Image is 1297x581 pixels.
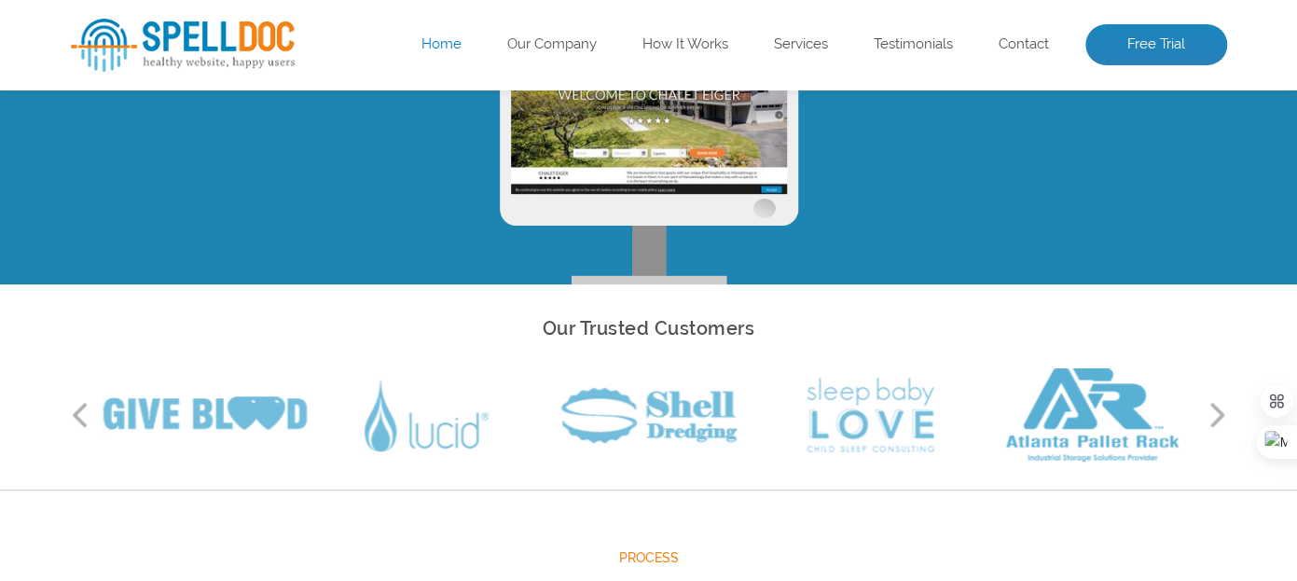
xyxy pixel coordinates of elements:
[71,546,1227,570] span: Process
[511,194,787,348] img: Free Website Analysis
[642,35,728,54] a: How It Works
[572,127,725,149] i: Pages Scanned: 6
[807,378,934,452] img: Sleep Baby Love
[874,35,953,54] a: Testimonials
[103,396,307,434] img: Give Blood
[561,387,737,443] img: Shell Dredging
[500,159,798,438] img: Free Website Analysis
[71,19,295,72] img: SpellDoc
[774,35,828,54] a: Services
[1208,401,1227,429] button: Next
[71,74,1227,149] div: Scanning your Website:
[421,35,462,54] a: Home
[365,380,489,451] img: Lucid
[507,35,597,54] a: Our Company
[71,96,1227,127] span: [DOMAIN_NAME]
[999,35,1049,54] a: Contact
[71,312,1227,345] h2: Our Trusted Customers
[71,401,90,429] button: Previous
[1085,24,1227,65] a: Free Trial
[444,216,854,239] img: Free Webiste Analysis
